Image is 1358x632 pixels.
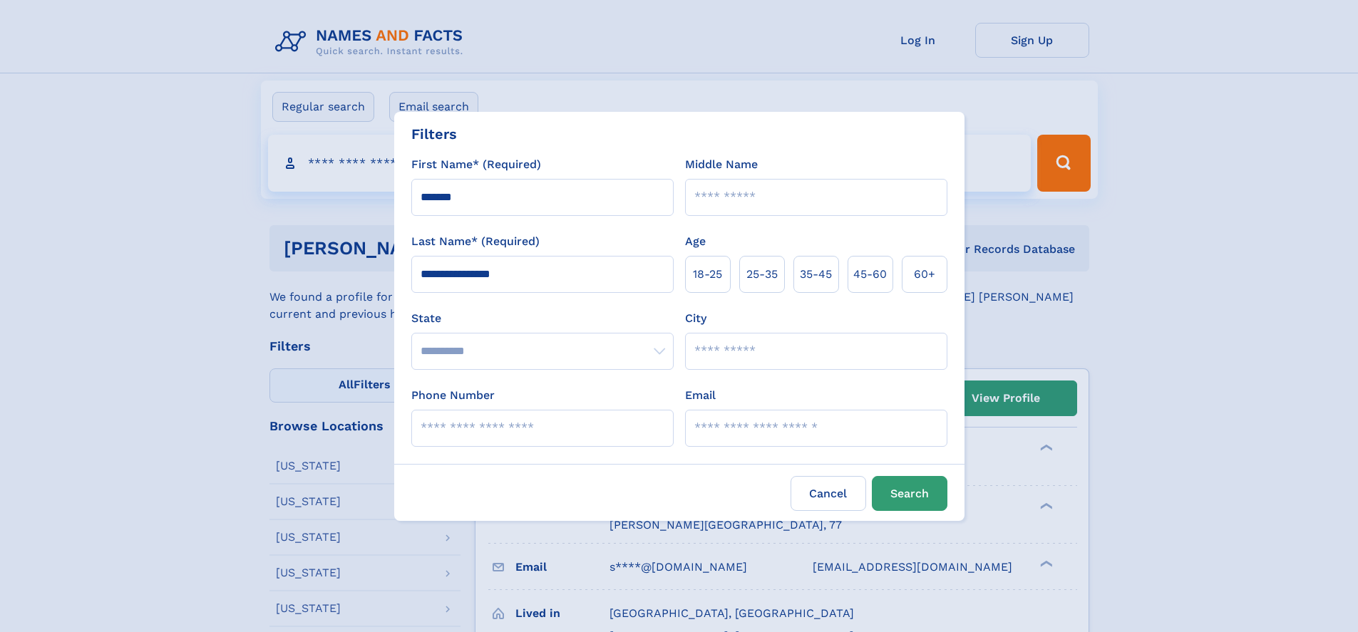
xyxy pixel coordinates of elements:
span: 60+ [914,266,935,283]
label: Cancel [791,476,866,511]
button: Search [872,476,947,511]
span: 25‑35 [746,266,778,283]
label: Middle Name [685,156,758,173]
label: First Name* (Required) [411,156,541,173]
label: Age [685,233,706,250]
div: Filters [411,123,457,145]
span: 35‑45 [800,266,832,283]
label: City [685,310,706,327]
span: 45‑60 [853,266,887,283]
label: Email [685,387,716,404]
span: 18‑25 [693,266,722,283]
label: Last Name* (Required) [411,233,540,250]
label: State [411,310,674,327]
label: Phone Number [411,387,495,404]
